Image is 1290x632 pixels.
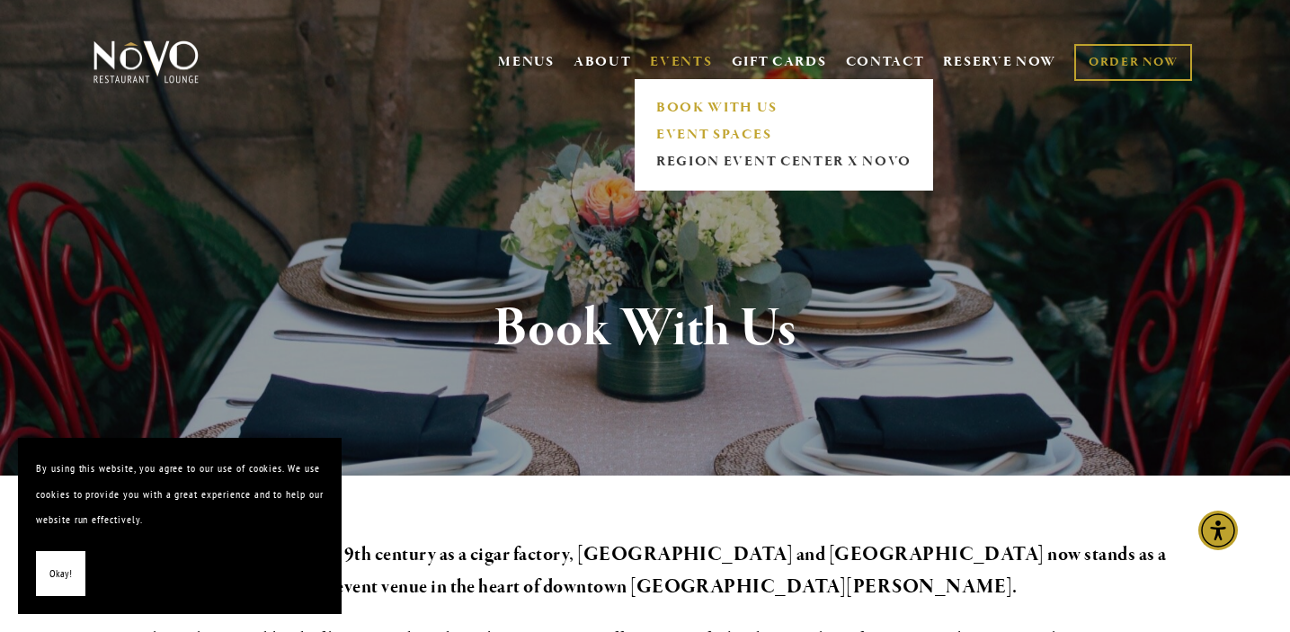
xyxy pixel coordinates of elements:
[574,53,632,71] a: ABOUT
[36,551,85,597] button: Okay!
[1074,44,1192,81] a: ORDER NOW
[650,121,917,148] a: EVENT SPACES
[123,542,1170,600] strong: Originally built in the late 19th century as a cigar factory, [GEOGRAPHIC_DATA] and [GEOGRAPHIC_D...
[90,40,202,85] img: Novo Restaurant &amp; Lounge
[1198,511,1238,550] div: Accessibility Menu
[18,438,342,614] section: Cookie banner
[49,561,72,587] span: Okay!
[494,295,796,363] strong: Book With Us
[943,45,1056,79] a: RESERVE NOW
[498,53,555,71] a: MENUS
[650,94,917,121] a: BOOK WITH US
[732,45,827,79] a: GIFT CARDS
[650,148,917,175] a: REGION EVENT CENTER x NOVO
[846,45,925,79] a: CONTACT
[36,456,324,533] p: By using this website, you agree to our use of cookies. We use cookies to provide you with a grea...
[650,53,712,71] a: EVENTS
